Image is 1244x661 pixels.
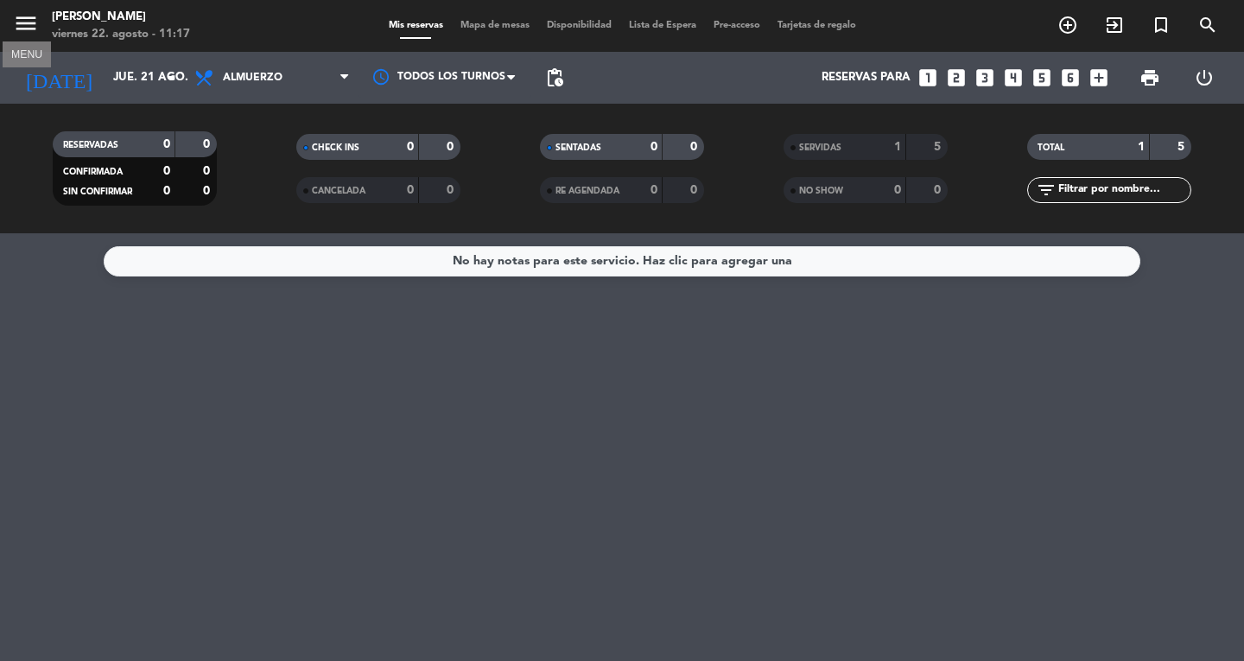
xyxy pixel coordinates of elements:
[799,187,843,195] span: NO SHOW
[452,21,538,30] span: Mapa de mesas
[52,26,190,43] div: viernes 22. agosto - 11:17
[620,21,705,30] span: Lista de Espera
[1138,141,1145,153] strong: 1
[769,21,865,30] span: Tarjetas de regalo
[447,184,457,196] strong: 0
[3,46,51,61] div: MENU
[690,184,701,196] strong: 0
[223,72,282,84] span: Almuerzo
[453,251,792,271] div: No hay notas para este servicio. Haz clic para agregar una
[163,138,170,150] strong: 0
[13,10,39,42] button: menu
[163,165,170,177] strong: 0
[1177,141,1188,153] strong: 5
[544,67,565,88] span: pending_actions
[555,143,601,152] span: SENTADAS
[13,59,105,97] i: [DATE]
[1177,52,1231,104] div: LOG OUT
[161,67,181,88] i: arrow_drop_down
[1104,15,1125,35] i: exit_to_app
[312,187,365,195] span: CANCELADA
[555,187,619,195] span: RE AGENDADA
[1151,15,1171,35] i: turned_in_not
[538,21,620,30] span: Disponibilidad
[380,21,452,30] span: Mis reservas
[203,185,213,197] strong: 0
[407,184,414,196] strong: 0
[1194,67,1215,88] i: power_settings_new
[934,141,944,153] strong: 5
[1057,181,1190,200] input: Filtrar por nombre...
[917,67,939,89] i: looks_one
[651,141,657,153] strong: 0
[203,165,213,177] strong: 0
[799,143,841,152] span: SERVIDAS
[822,71,911,85] span: Reservas para
[945,67,968,89] i: looks_two
[407,141,414,153] strong: 0
[163,185,170,197] strong: 0
[63,168,123,176] span: CONFIRMADA
[1002,67,1025,89] i: looks_4
[1031,67,1053,89] i: looks_5
[52,9,190,26] div: [PERSON_NAME]
[705,21,769,30] span: Pre-acceso
[203,138,213,150] strong: 0
[1036,180,1057,200] i: filter_list
[974,67,996,89] i: looks_3
[894,184,901,196] strong: 0
[1057,15,1078,35] i: add_circle_outline
[651,184,657,196] strong: 0
[894,141,901,153] strong: 1
[13,10,39,36] i: menu
[63,187,132,196] span: SIN CONFIRMAR
[1197,15,1218,35] i: search
[1038,143,1064,152] span: TOTAL
[934,184,944,196] strong: 0
[1088,67,1110,89] i: add_box
[690,141,701,153] strong: 0
[1059,67,1082,89] i: looks_6
[447,141,457,153] strong: 0
[63,141,118,149] span: RESERVADAS
[312,143,359,152] span: CHECK INS
[1139,67,1160,88] span: print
